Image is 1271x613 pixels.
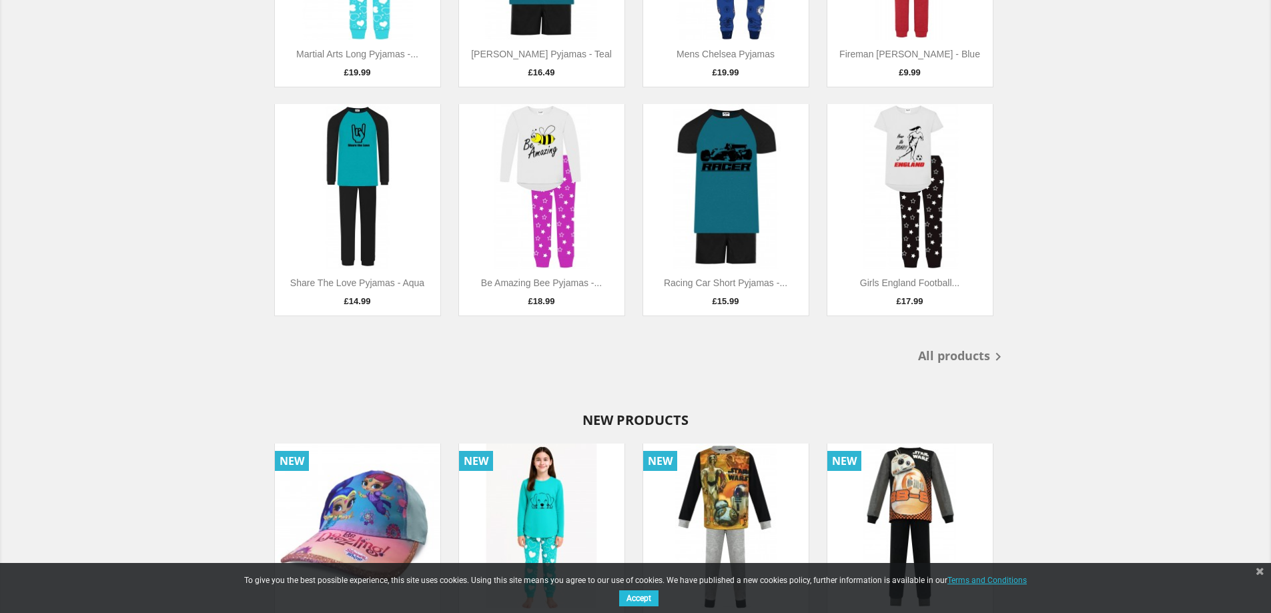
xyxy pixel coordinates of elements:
[290,277,424,288] a: Share the Love Pyjamas - Aqua
[275,104,440,269] img: Share the Love Pyjamas - Aqua
[643,451,677,471] li: New
[839,49,980,59] a: Fireman [PERSON_NAME] - Blue
[344,67,371,77] span: £19.99
[899,67,921,77] span: £9.99
[275,451,309,471] li: New
[236,576,1036,610] div: To give you the best possible experience, this site uses cookies. Using this site means you agree...
[827,451,861,471] li: New
[897,296,923,306] span: £17.99
[827,104,993,269] img: Girls England Football...
[713,67,739,77] span: £19.99
[860,277,959,288] a: Girls England Football...
[528,296,555,306] span: £18.99
[918,349,1006,365] a: All products
[528,67,555,77] span: £16.49
[990,349,1006,365] i: 
[275,444,440,609] img: Shimmer & Shine Baseball Cap
[947,571,1027,588] a: Terms and Conditions
[619,590,659,606] button: Accept
[664,277,787,288] a: Racing Car Short Pyjamas -...
[713,296,739,306] span: £15.99
[471,49,612,59] a: [PERSON_NAME] Pyjamas - Teal
[344,296,371,306] span: £14.99
[266,413,1006,428] h2: New products
[459,451,493,471] li: New
[643,104,809,269] img: Racing Car Short Pyjamas -...
[677,49,775,59] a: Mens Chelsea Pyjamas
[296,49,418,59] a: Martial Arts Long Pyjamas -...
[643,444,809,609] img: Star Wars Pyjamas - Droids
[481,277,602,288] a: Be Amazing Bee Pyjamas -...
[459,104,624,269] img: Be Amazing Bee Pyjamas -...
[827,444,993,609] img: Star Wars Pyjamas - BB8 Grey
[459,444,624,609] img: Puppy Labrador Long Pyjamas...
